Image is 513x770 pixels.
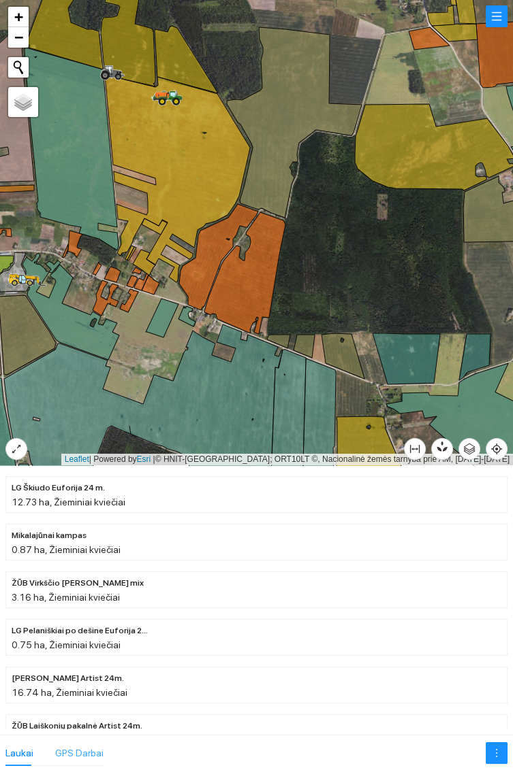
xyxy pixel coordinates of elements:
[12,544,121,555] span: 0.87 ha, Žieminiai kviečiai
[486,438,508,460] button: aim
[65,454,89,464] a: Leaflet
[12,577,144,590] span: ŽŪB Virkščio Veselkiškiai mix
[8,27,29,48] a: Zoom out
[6,443,27,454] span: expand-alt
[405,443,425,454] span: column-width
[12,592,120,603] span: 3.16 ha, Žieminiai kviečiai
[5,438,27,460] button: expand-alt
[12,624,148,637] span: LG Pelaniškiai po dešine Euforija 24m.
[5,746,33,760] div: Laukai
[8,87,38,117] a: Layers
[8,7,29,27] a: Zoom in
[12,639,121,650] span: 0.75 ha, Žieminiai kviečiai
[55,746,104,760] div: GPS Darbai
[12,672,124,685] span: ŽŪB Kriščiūno Artist 24m.
[12,497,125,507] span: 12.73 ha, Žieminiai kviečiai
[12,720,142,733] span: ŽŪB Laiškonių pakalnė Artist 24m.
[12,482,105,495] span: LG Škiudo Euforija 24 m.
[8,57,29,78] button: Initiate a new search
[14,8,23,25] span: +
[153,454,155,464] span: |
[12,687,127,698] span: 16.74 ha, Žieminiai kviečiai
[486,748,507,758] span: more
[12,529,87,542] span: Mikalajūnai kampas
[486,443,507,454] span: aim
[486,742,508,764] button: more
[61,454,513,465] div: | Powered by © HNIT-[GEOGRAPHIC_DATA]; ORT10LT ©, Nacionalinė žemės tarnyba prie AM, [DATE]-[DATE]
[14,29,23,46] span: −
[486,5,508,27] button: menu
[404,438,426,460] button: column-width
[137,454,151,464] a: Esri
